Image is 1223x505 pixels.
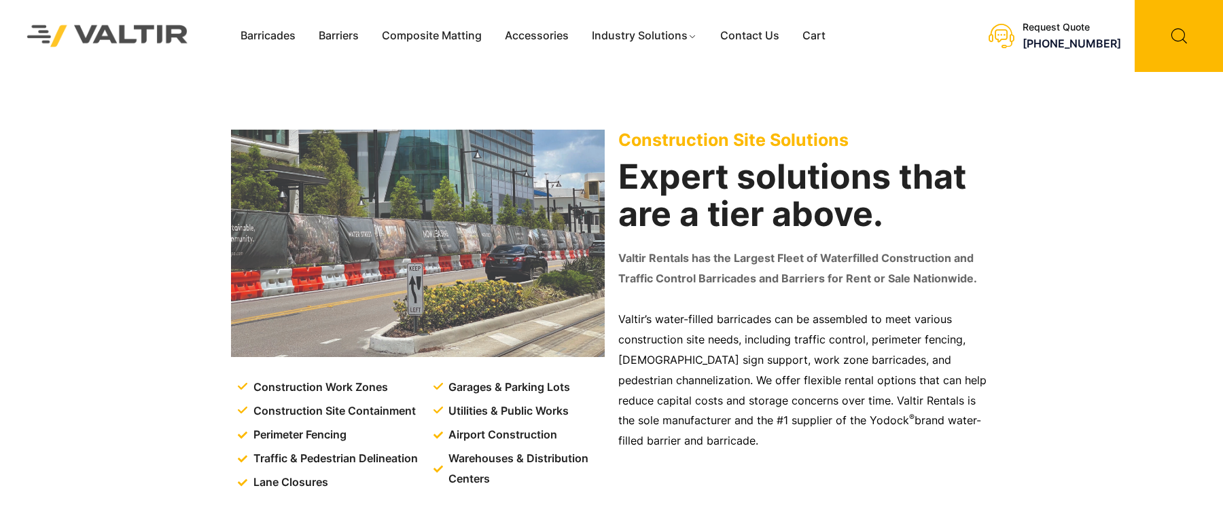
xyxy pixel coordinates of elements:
span: Airport Construction [445,425,557,445]
span: Construction Work Zones [250,377,388,398]
span: Traffic & Pedestrian Delineation [250,449,418,469]
span: Construction Site Containment [250,401,416,422]
a: Composite Matting [370,26,493,46]
a: Industry Solutions [580,26,709,46]
h2: Expert solutions that are a tier above. [618,158,992,233]
a: Barricades [229,26,307,46]
p: Valtir Rentals has the Largest Fleet of Waterfilled Construction and Traffic Control Barricades a... [618,248,992,289]
a: Accessories [493,26,580,46]
a: Cart [791,26,837,46]
a: [PHONE_NUMBER] [1023,37,1121,50]
div: Request Quote [1023,22,1121,33]
span: Perimeter Fencing [250,425,347,445]
sup: ® [909,412,915,422]
p: Construction Site Solutions [618,130,992,150]
a: Contact Us [709,26,791,46]
span: Utilities & Public Works [445,401,569,422]
span: Lane Closures [250,472,328,493]
span: Warehouses & Distribution Centers [445,449,607,489]
span: Garages & Parking Lots [445,377,570,398]
p: Valtir’s water-filled barricades can be assembled to meet various construction site needs, includ... [618,310,992,451]
img: Valtir Rentals [10,8,205,64]
a: Barriers [307,26,370,46]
